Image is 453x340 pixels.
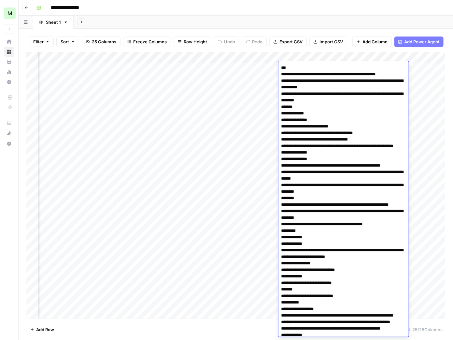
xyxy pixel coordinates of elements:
button: Workspace: Mailjet [4,5,14,22]
div: Sheet 1 [46,19,61,25]
button: 25 Columns [82,37,120,47]
span: Undo [224,38,235,45]
button: What's new? [4,128,14,139]
a: AirOps Academy [4,118,14,128]
button: Add Row [26,324,58,335]
button: Help + Support [4,139,14,149]
button: Export CSV [269,37,307,47]
button: Redo [242,37,267,47]
span: Export CSV [279,38,303,45]
button: Undo [214,37,239,47]
a: Usage [4,67,14,77]
button: Sort [56,37,79,47]
span: Sort [61,38,69,45]
span: Add Row [36,326,54,333]
span: 25 Columns [92,38,116,45]
button: Add Column [352,37,392,47]
span: Filter [33,38,44,45]
span: Redo [252,38,262,45]
button: Row Height [174,37,211,47]
button: Import CSV [309,37,347,47]
a: Settings [4,77,14,87]
a: Your Data [4,57,14,67]
span: Add Column [362,38,388,45]
span: Freeze Columns [133,38,167,45]
a: Sheet 1 [33,16,74,29]
span: M [7,9,12,17]
a: Browse [4,47,14,57]
span: Add Power Agent [404,38,440,45]
button: Add Power Agent [394,37,444,47]
div: 25/25 Columns [404,324,445,335]
span: Import CSV [319,38,343,45]
button: Freeze Columns [123,37,171,47]
button: Filter [29,37,54,47]
a: Home [4,37,14,47]
span: Row Height [184,38,207,45]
